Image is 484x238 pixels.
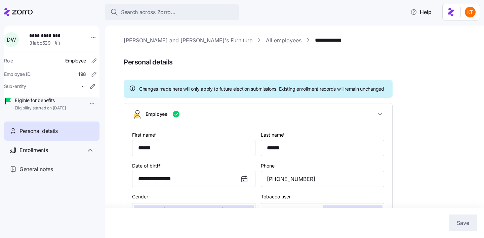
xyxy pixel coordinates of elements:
span: Eligibility started on [DATE] [15,105,66,111]
span: Sub-entity [4,83,26,90]
span: 198 [78,71,86,78]
label: Last name [261,131,286,139]
span: Help [410,8,432,16]
button: Employee [124,103,392,125]
button: Save [449,215,477,231]
span: Search across Zorro... [121,8,175,16]
a: [PERSON_NAME] and [PERSON_NAME]'s Furniture [124,36,252,45]
span: [DEMOGRAPHIC_DATA] [164,207,224,213]
label: Tobacco user [261,193,291,200]
label: Gender [132,193,148,200]
label: First name [132,131,157,139]
button: Search across Zorro... [105,4,239,20]
span: Eligible for benefits [15,97,66,104]
span: Personal details [19,127,58,135]
span: - [81,83,83,90]
span: Employee ID [4,71,31,78]
a: All employees [266,36,301,45]
img: aad2ddc74cf02b1998d54877cdc71599 [465,7,476,17]
span: Personal details [124,57,475,68]
label: Phone [261,162,275,170]
span: Role [4,57,13,64]
span: Save [457,219,469,227]
span: Enrollments [19,146,48,154]
span: Employee [146,111,167,117]
span: D W [7,37,16,42]
input: Phone [261,171,384,187]
span: Changes made here will only apply to future election submissions. Existing enrollment records wil... [139,86,384,92]
span: General notes [19,165,53,174]
span: 31abc529 [29,40,51,46]
button: Help [405,5,437,19]
label: Date of birth [132,162,162,170]
span: Employee [65,57,86,64]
